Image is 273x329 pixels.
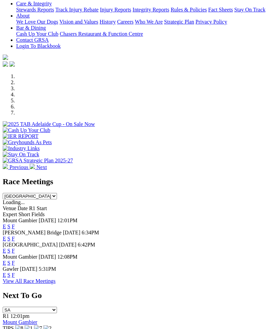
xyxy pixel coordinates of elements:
a: Injury Reports [100,7,131,12]
span: [PERSON_NAME] Bridge [3,230,62,235]
span: Date [18,205,28,211]
a: Contact GRSA [16,37,49,43]
a: Stay On Track [234,7,265,12]
a: E [3,236,6,241]
span: Next [36,164,47,170]
a: S [7,260,10,266]
span: 12:01PM [57,218,78,223]
span: 6:42PM [78,242,95,248]
h2: Next To Go [3,291,270,300]
span: [GEOGRAPHIC_DATA] [3,242,58,248]
a: S [7,272,10,278]
a: Mount Gambier [3,319,37,325]
a: F [12,272,15,278]
a: Rules & Policies [171,7,207,12]
a: Cash Up Your Club [16,31,58,37]
span: [DATE] [63,230,81,235]
span: Venue [3,205,16,211]
div: Bar & Dining [16,31,270,37]
a: Bar & Dining [16,25,46,31]
a: Track Injury Rebate [55,7,98,12]
img: chevron-right-pager-white.svg [30,164,35,169]
a: View All Race Meetings [3,278,56,284]
span: 6:34PM [82,230,99,235]
span: 12:01pm [10,313,30,319]
span: R1 [3,313,9,319]
a: S [7,248,10,254]
span: [DATE] [39,218,56,223]
a: Care & Integrity [16,1,52,6]
img: Industry Links [3,145,40,152]
span: Previous [9,164,28,170]
span: Gawler [3,266,19,272]
img: Stay On Track [3,152,39,158]
a: S [7,224,10,229]
a: About [16,13,30,19]
a: F [12,236,15,241]
img: facebook.svg [3,61,8,67]
a: History [99,19,116,25]
span: [DATE] [39,254,56,260]
span: Loading... [3,199,25,205]
span: Expert [3,211,17,217]
img: twitter.svg [9,61,15,67]
a: F [12,248,15,254]
img: Greyhounds As Pets [3,139,52,145]
a: Login To Blackbook [16,43,61,49]
div: About [16,19,270,25]
span: Short [19,211,30,217]
span: Mount Gambier [3,254,37,260]
span: [DATE] [59,242,77,248]
h2: Race Meetings [3,177,270,186]
img: IER REPORT [3,133,38,139]
span: Fields [31,211,44,217]
img: Cash Up Your Club [3,127,50,133]
a: E [3,272,6,278]
a: F [12,224,15,229]
span: 5:31PM [39,266,56,272]
a: We Love Our Dogs [16,19,58,25]
a: Strategic Plan [164,19,194,25]
a: Chasers Restaurant & Function Centre [60,31,143,37]
a: F [12,260,15,266]
a: E [3,248,6,254]
a: Integrity Reports [132,7,169,12]
a: Careers [117,19,133,25]
a: Vision and Values [59,19,98,25]
img: GRSA Strategic Plan 2025-27 [3,158,73,164]
span: 12:08PM [57,254,78,260]
a: Privacy Policy [195,19,227,25]
a: Fact Sheets [208,7,233,12]
span: [DATE] [20,266,37,272]
a: E [3,260,6,266]
a: Previous [3,164,30,170]
a: Who We Are [135,19,163,25]
div: Care & Integrity [16,7,270,13]
img: chevron-left-pager-white.svg [3,164,8,169]
img: logo-grsa-white.png [3,55,8,60]
a: S [7,236,10,241]
a: E [3,224,6,229]
a: Next [30,164,47,170]
img: 2025 TAB Adelaide Cup - On Sale Now [3,121,95,127]
span: Mount Gambier [3,218,37,223]
a: Stewards Reports [16,7,54,12]
span: R1 Start [29,205,47,211]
